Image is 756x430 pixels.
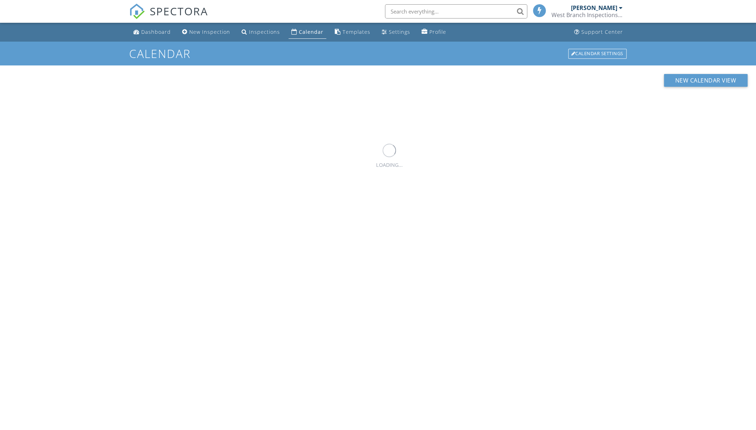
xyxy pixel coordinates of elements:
img: The Best Home Inspection Software - Spectora [129,4,145,19]
h1: Calendar [129,47,627,60]
a: Inspections [239,26,283,39]
a: Calendar Settings [567,48,627,59]
a: Profile [419,26,449,39]
a: Calendar [289,26,326,39]
a: Support Center [571,26,626,39]
div: Calendar [299,28,323,35]
button: New Calendar View [664,74,748,87]
div: New Inspection [189,28,230,35]
div: Support Center [581,28,623,35]
div: [PERSON_NAME] [571,4,617,11]
div: Templates [343,28,370,35]
div: West Branch Inspections LLC [551,11,623,18]
div: Dashboard [141,28,171,35]
a: Dashboard [131,26,174,39]
div: Inspections [249,28,280,35]
div: Profile [429,28,446,35]
a: New Inspection [179,26,233,39]
a: Settings [379,26,413,39]
div: Calendar Settings [568,49,627,59]
div: Settings [389,28,410,35]
div: LOADING... [376,161,403,169]
a: Templates [332,26,373,39]
input: Search everything... [385,4,527,18]
a: SPECTORA [129,10,208,25]
span: SPECTORA [150,4,208,18]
